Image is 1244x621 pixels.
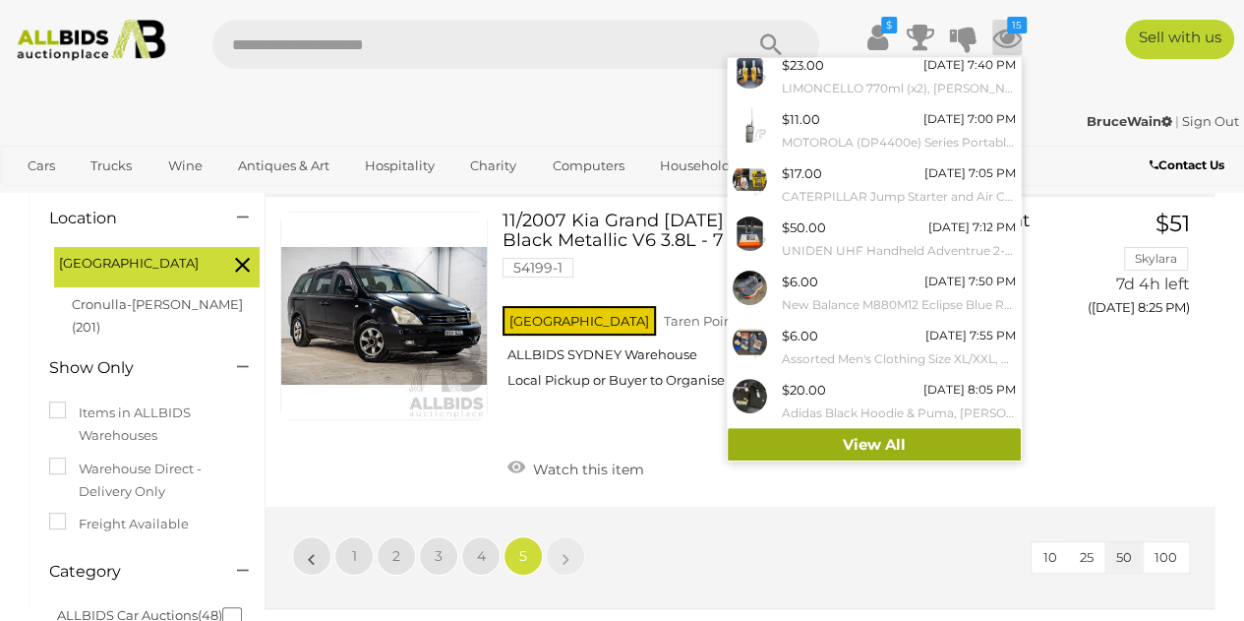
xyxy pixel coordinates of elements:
[923,108,1016,130] div: [DATE] 7:00 PM
[1043,549,1057,565] span: 10
[1068,542,1105,573] button: 25
[1071,212,1195,327] a: $51 Skylara 7d 4h left ([DATE] 8:25 PM)
[435,547,443,565] span: 3
[1175,113,1179,129] span: |
[733,217,767,251] img: 54574-91a.jpeg
[925,325,1016,346] div: [DATE] 7:55 PM
[728,212,1021,266] a: $50.00 [DATE] 7:12 PM UNIDEN UHF Handheld Adventrue 2-way Radio - Twin Pack and AUSTRALIAN GEOGAP...
[733,108,767,143] img: 54574-103a.png
[49,359,207,377] h4: Show Only
[352,150,447,182] a: Hospitality
[782,382,826,398] span: $20.00
[782,328,818,343] span: $6.00
[539,150,636,182] a: Computers
[923,54,1016,76] div: [DATE] 7:40 PM
[1143,542,1189,573] button: 100
[928,217,1016,238] div: [DATE] 7:12 PM
[733,325,767,359] img: 54656-8a.jpeg
[9,20,173,61] img: Allbids.com.au
[782,403,1016,424] small: Adidas Black Hoodie & Puma, [PERSON_NAME] T-shirt - Size S/M - Lot of 3
[782,240,1016,262] small: UNIDEN UHF Handheld Adventrue 2-way Radio - Twin Pack and AUSTRALIAN GEOGAPHIC Indoor & Outdoor W...
[647,150,743,182] a: Household
[292,536,331,576] a: «
[782,348,1016,370] small: Assorted Men's Clothing Size XL/XXL, DUNLOP GOLF Size L Right Glove the CASANOVAS Record - Lot of 10
[49,563,207,581] h4: Category
[924,162,1016,184] div: [DATE] 7:05 PM
[1007,17,1027,33] i: 15
[477,547,486,565] span: 4
[419,536,458,576] a: 3
[1150,157,1224,172] b: Contact Us
[782,274,818,289] span: $6.00
[924,271,1016,292] div: [DATE] 7:50 PM
[728,320,1021,374] a: $6.00 [DATE] 7:55 PM Assorted Men's Clothing Size XL/XXL, DUNLOP GOLF Size L Right Glove the CASA...
[782,78,1016,99] small: LIMONCELLO 770ml (x2), [PERSON_NAME] Espresso 500ml (x6) - Lot of 8
[728,49,1021,103] a: $23.00 [DATE] 7:40 PM LIMONCELLO 770ml (x2), [PERSON_NAME] Espresso 500ml (x6) - Lot of 8
[154,150,214,182] a: Wine
[59,252,207,275] span: [GEOGRAPHIC_DATA]
[733,162,767,197] img: 54656-6a.jpeg
[461,536,501,576] a: 4
[1155,210,1190,237] span: $51
[334,536,374,576] a: 1
[352,547,357,565] span: 1
[519,547,527,565] span: 5
[733,379,767,413] img: 54574-38a.jpeg
[992,20,1022,55] a: 15
[728,103,1021,157] a: $11.00 [DATE] 7:00 PM MOTOROLA (DP4400e) Series Portable Two-Way Radio - ORP $1437
[1150,155,1229,176] a: Contact Us
[1087,113,1175,129] a: BruceWain
[728,428,1021,463] a: View All
[1032,542,1069,573] button: 10
[392,547,400,565] span: 2
[782,219,826,235] span: $50.00
[728,266,1021,320] a: $6.00 [DATE] 7:50 PM New Balance M880M12 Eclipse Blue Running Shoe Size 26cm
[862,20,892,55] a: $
[90,182,256,215] a: [GEOGRAPHIC_DATA]
[782,186,1016,208] small: CATERPILLAR Jump Starter and Air Compressor, Air Hawk Pro Tire Inflator, Wireless Car Rear Camera...
[782,111,820,127] span: $11.00
[503,453,649,482] a: Watch this item
[1125,20,1234,59] a: Sell with us
[49,402,245,448] label: Items in ALLBIDS Warehouses
[1104,542,1144,573] button: 50
[1155,549,1177,565] span: 100
[546,536,585,576] a: »
[1116,549,1132,565] span: 50
[78,150,145,182] a: Trucks
[15,182,81,215] a: Sports
[782,132,1016,154] small: MOTOROLA (DP4400e) Series Portable Two-Way Radio - ORP $1437
[49,458,245,504] label: Warehouse Direct - Delivery Only
[504,536,543,576] a: 5
[923,379,1016,401] div: [DATE] 8:05 PM
[528,461,644,478] span: Watch this item
[377,536,416,576] a: 2
[517,212,1041,404] a: 11/2007 Kia Grand [DATE] Premium VQ 4d Wagon Midnight Black Metallic V6 3.8L - 7 Seater 54199-1 [...
[1080,549,1094,565] span: 25
[728,374,1021,428] a: $20.00 [DATE] 8:05 PM Adidas Black Hoodie & Puma, [PERSON_NAME] T-shirt - Size S/M - Lot of 3
[49,513,189,535] label: Freight Available
[728,157,1021,212] a: $17.00 [DATE] 7:05 PM CATERPILLAR Jump Starter and Air Compressor, Air Hawk Pro Tire Inflator, Wi...
[721,20,819,69] button: Search
[733,271,767,305] img: 54574-53a.jpeg
[72,296,243,335] a: Cronulla-[PERSON_NAME] (201)
[1087,113,1172,129] strong: BruceWain
[782,165,822,181] span: $17.00
[15,150,68,182] a: Cars
[881,17,897,33] i: $
[782,57,824,73] span: $23.00
[225,150,342,182] a: Antiques & Art
[457,150,529,182] a: Charity
[782,294,1016,316] small: New Balance M880M12 Eclipse Blue Running Shoe Size 26cm
[733,54,767,89] img: 54656-10a.jpeg
[1182,113,1239,129] a: Sign Out
[49,210,207,227] h4: Location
